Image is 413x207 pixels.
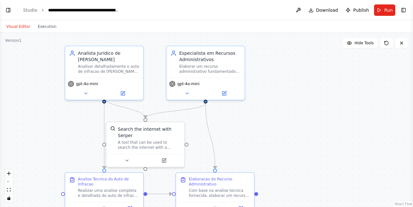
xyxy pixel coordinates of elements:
[177,81,200,86] span: gpt-4o-mini
[179,64,241,74] div: Elaborar um recurso administrativo fundamentado e tecnicamente perfeito para contestar o auto de ...
[110,126,115,131] img: SerperDevTool
[106,122,185,167] div: SerperDevToolSearch the internet with SerperA tool that can be used to search the internet with a...
[101,97,107,169] g: Edge from d9c07713-9ce5-423a-81fb-e9f962f1888b to f6245038-1873-4d11-9e13-077053991e46
[189,177,250,187] div: Elaboracao do Recurso Administrativo
[5,194,13,202] button: toggle interactivity
[353,7,369,13] span: Publish
[306,4,341,16] button: Download
[23,8,37,13] a: Studio
[5,178,13,186] button: zoom out
[78,188,139,198] div: Realizar uma analise completa e detalhada do auto de infracao de [PERSON_NAME] numero {numero_aut...
[343,4,372,16] button: Publish
[343,38,378,48] button: Hide Tools
[147,191,172,197] g: Edge from f6245038-1873-4d11-9e13-077053991e46 to 43304959-beb4-4cd8-99fe-3dd4a2e06cbc
[5,186,13,194] button: fit view
[5,38,22,43] div: Version 1
[354,41,374,46] span: Hide Tools
[5,169,13,202] div: React Flow controls
[118,140,181,150] div: A tool that can be used to search the internet with a search_query. Supports different search typ...
[5,169,13,178] button: zoom in
[23,7,119,13] nav: breadcrumb
[76,81,98,86] span: gpt-4o-mini
[166,46,245,100] div: Especialista em Recursos AdministrativosElaborar um recurso administrativo fundamentado e tecnica...
[399,6,408,15] button: Show right sidebar
[105,90,141,97] button: Open in side panel
[395,202,412,206] a: React Flow attribution
[374,4,395,16] button: Run
[142,103,209,118] g: Edge from dc4c14fe-5a3a-42fb-8f7d-c6bf1ac95ab9 to 7c6bd3ec-4438-4433-9b60-7c3c505d245e
[179,50,241,63] div: Especialista em Recursos Administrativos
[78,177,139,187] div: Analise Tecnica do Auto de Infracao
[3,23,34,30] button: Visual Editor
[146,157,182,164] button: Open in side panel
[4,6,13,15] button: Show left sidebar
[316,7,338,13] span: Download
[65,46,144,100] div: Analista Juridico de [PERSON_NAME]Analisar detalhadamente o auto de infracao de [PERSON_NAME] {nu...
[118,126,181,139] div: Search the internet with Serper
[384,7,393,13] span: Run
[101,97,149,118] g: Edge from d9c07713-9ce5-423a-81fb-e9f962f1888b to 7c6bd3ec-4438-4433-9b60-7c3c505d245e
[78,50,139,63] div: Analista Juridico de [PERSON_NAME]
[189,188,250,198] div: Com base na analise tecnica fornecida, elaborar um recurso administrativo completo e fundamentado...
[202,103,218,169] g: Edge from dc4c14fe-5a3a-42fb-8f7d-c6bf1ac95ab9 to 43304959-beb4-4cd8-99fe-3dd4a2e06cbc
[206,90,242,97] button: Open in side panel
[34,23,60,30] button: Execution
[78,64,139,74] div: Analisar detalhadamente o auto de infracao de [PERSON_NAME] {numero_auto_infracao} do usuario {no...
